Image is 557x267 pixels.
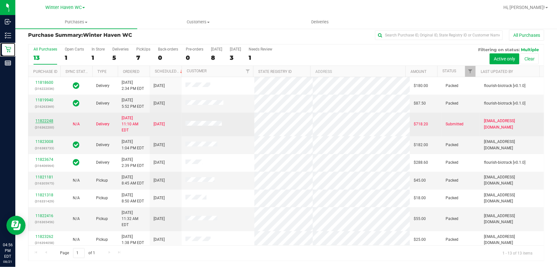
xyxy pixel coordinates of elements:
span: [DATE] 1:04 PM EDT [122,139,144,151]
div: PickUps [136,47,150,51]
span: Winter Haven WC [45,5,82,10]
p: (316331429) [32,198,56,204]
iframe: Resource center [6,216,26,235]
a: Filter [243,66,253,77]
button: N/A [73,237,80,243]
a: State Registry ID [258,69,292,74]
a: 11822416 [35,214,53,218]
span: flourish-biotrack [v0.1.0] [484,100,525,106]
span: Not Applicable [73,122,80,126]
a: Customer [187,69,207,73]
span: [DATE] [154,83,165,89]
span: $180.00 [414,83,428,89]
span: Delivery [96,100,109,106]
span: [DATE] [154,100,165,106]
span: Packed [446,177,458,184]
a: 11822248 [35,119,53,123]
span: Delivery [96,160,109,166]
p: (316365456) [32,219,56,225]
span: [EMAIL_ADDRESS][DOMAIN_NAME] [484,174,540,186]
button: N/A [73,195,80,201]
a: Type [97,69,107,74]
span: Not Applicable [73,178,80,183]
div: 5 [112,54,129,61]
div: All Purchases [34,47,57,51]
button: N/A [73,216,80,222]
button: Clear [520,53,539,64]
button: All Purchases [509,30,544,41]
span: [DATE] 2:34 PM EDT [122,80,144,92]
span: Packed [446,160,458,166]
span: Multiple [521,47,539,52]
th: Address [310,66,405,77]
span: [DATE] [154,216,165,222]
span: [DATE] 2:39 PM EDT [122,157,144,169]
div: 1 [249,54,272,61]
a: Status [442,69,456,73]
span: [EMAIL_ADDRESS][DOMAIN_NAME] [484,118,540,130]
span: Page of 1 [55,248,101,258]
p: (316263369) [32,104,56,110]
span: $718.20 [414,121,428,127]
p: (316362200) [32,124,56,130]
span: Filtering on status: [478,47,520,52]
inline-svg: Retail [5,46,11,52]
div: Pre-orders [186,47,203,51]
div: Needs Review [249,47,272,51]
span: Packed [446,100,458,106]
span: Delivery [96,142,109,148]
a: Sync Status [65,69,90,74]
button: N/A [73,121,80,127]
span: Not Applicable [73,196,80,200]
span: Packed [446,237,458,243]
span: In Sync [73,158,80,167]
input: Search Purchase ID, Original ID, State Registry ID or Customer Name... [375,30,503,40]
span: Hi, [PERSON_NAME]! [503,5,545,10]
div: 0 [186,54,203,61]
div: 7 [136,54,150,61]
p: (316406964) [32,163,56,169]
div: 8 [211,54,222,61]
a: Purchase ID [33,69,57,74]
div: 1 [65,54,84,61]
span: Not Applicable [73,237,80,242]
a: 11818600 [35,80,53,85]
span: Packed [446,142,458,148]
button: Active only [490,53,519,64]
a: 11823008 [35,139,53,144]
a: 11823674 [35,157,53,162]
span: $25.00 [414,237,426,243]
a: Purchases [15,15,137,29]
div: 3 [230,54,241,61]
a: 11823262 [35,234,53,239]
span: Purchases [15,19,137,25]
div: 1 [92,54,105,61]
span: flourish-biotrack [v0.1.0] [484,160,525,166]
span: $45.00 [414,177,426,184]
span: $182.00 [414,142,428,148]
span: Customers [138,19,259,25]
span: Winter Haven WC [83,32,132,38]
a: 11821318 [35,193,53,197]
span: [DATE] 1:38 PM EDT [122,234,144,246]
div: 0 [158,54,178,61]
span: [DATE] 11:32 AM EDT [122,210,146,228]
span: [DATE] [154,142,165,148]
span: [DATE] [154,237,165,243]
div: [DATE] [211,47,222,51]
a: Customers [137,15,259,29]
span: Pickup [96,237,108,243]
span: flourish-biotrack [v0.1.0] [484,83,525,89]
div: [DATE] [230,47,241,51]
a: Scheduled [155,69,184,74]
div: 13 [34,54,57,61]
span: Pickup [96,216,108,222]
span: [EMAIL_ADDRESS][DOMAIN_NAME] [484,192,540,204]
span: [EMAIL_ADDRESS][DOMAIN_NAME] [484,234,540,246]
span: [DATE] 5:52 PM EDT [122,97,144,109]
p: 04:56 PM EDT [3,242,12,259]
span: Pickup [96,195,108,201]
div: Deliveries [112,47,129,51]
span: Delivery [96,121,109,127]
a: Ordered [123,69,139,74]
